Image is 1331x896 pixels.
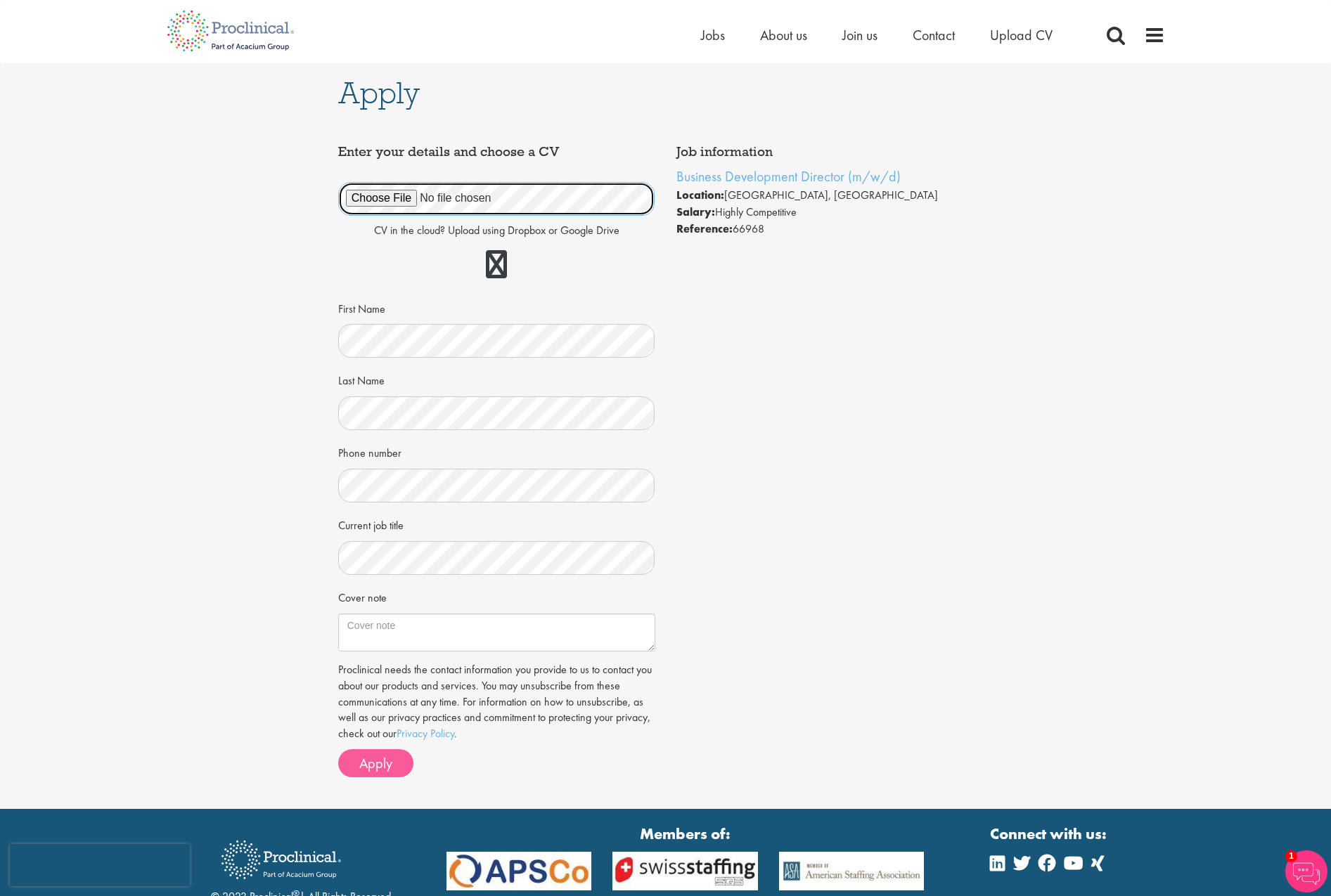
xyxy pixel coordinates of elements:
a: Privacy Policy [397,726,454,741]
label: Current job title [338,513,404,534]
strong: Salary: [676,204,715,219]
iframe: reCAPTCHA [10,844,190,886]
label: First Name [338,297,385,318]
p: Proclinical needs the contact information you provide to us to contact you about our products and... [338,662,655,742]
img: Chatbot [1285,850,1327,892]
a: About us [760,26,807,44]
strong: Reference: [676,221,733,236]
button: Apply [338,749,413,777]
span: Apply [338,74,420,112]
span: Apply [359,754,392,772]
span: 1 [1285,850,1297,862]
a: Business Development Director (m/w/d) [676,167,901,186]
h4: Job information [676,145,994,159]
label: Cover note [338,585,387,606]
h4: Enter your details and choose a CV [338,145,655,159]
label: Phone number [338,441,401,462]
a: Upload CV [990,26,1053,44]
li: Highly Competitive [676,204,994,221]
li: 66968 [676,221,994,238]
a: Join us [842,26,877,44]
p: CV in the cloud? Upload using Dropbox or Google Drive [338,223,655,239]
strong: Connect with us: [990,823,1110,845]
img: APSCo [602,852,769,890]
img: Proclinical Recruitment [211,831,352,889]
a: Jobs [701,26,725,44]
strong: Location: [676,188,724,202]
strong: Members of: [446,823,925,845]
label: Last Name [338,368,385,389]
img: APSCo [769,852,935,890]
a: Contact [913,26,955,44]
li: [GEOGRAPHIC_DATA], [GEOGRAPHIC_DATA] [676,187,994,204]
img: APSCo [436,852,603,890]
